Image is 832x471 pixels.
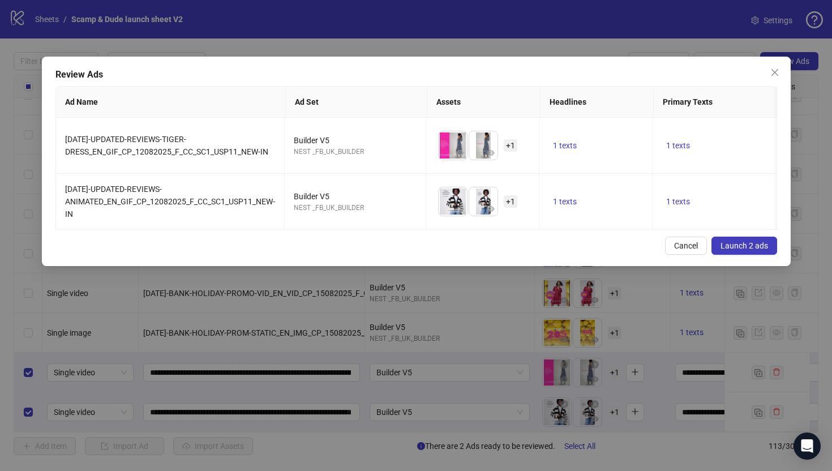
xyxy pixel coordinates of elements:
[294,134,417,147] div: Builder V5
[653,87,795,118] th: Primary Texts
[662,195,694,208] button: 1 texts
[55,68,777,82] div: Review Ads
[439,131,467,160] img: Asset 1
[469,187,498,216] img: Asset 2
[456,149,464,157] span: eye
[56,87,286,118] th: Ad Name
[294,190,417,203] div: Builder V5
[469,131,498,160] img: Asset 2
[666,197,690,206] span: 1 texts
[553,141,577,150] span: 1 texts
[294,147,417,157] div: NEST _FB_UK_BUILDER
[766,63,784,82] button: Close
[484,146,498,160] button: Preview
[65,185,275,219] span: [DATE]-UPDATED-REVIEWS-ANIMATED_EN_GIF_CP_12082025_F_CC_SC1_USP11_NEW-IN
[65,135,268,156] span: [DATE]-UPDATED-REVIEWS-TIGER-DRESS_EN_GIF_CP_12082025_F_CC_SC1_USP11_NEW-IN
[665,237,707,255] button: Cancel
[294,203,417,213] div: NEST _FB_UK_BUILDER
[666,141,690,150] span: 1 texts
[504,195,517,208] span: + 1
[487,149,495,157] span: eye
[504,139,517,152] span: + 1
[427,87,540,118] th: Assets
[548,195,581,208] button: 1 texts
[487,205,495,213] span: eye
[456,205,464,213] span: eye
[711,237,777,255] button: Launch 2 ads
[439,187,467,216] img: Asset 1
[674,241,698,250] span: Cancel
[540,87,653,118] th: Headlines
[548,139,581,152] button: 1 texts
[484,202,498,216] button: Preview
[453,202,467,216] button: Preview
[721,241,768,250] span: Launch 2 ads
[285,87,427,118] th: Ad Set
[770,68,779,77] span: close
[662,139,694,152] button: 1 texts
[453,146,467,160] button: Preview
[794,433,821,460] div: Open Intercom Messenger
[553,197,577,206] span: 1 texts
